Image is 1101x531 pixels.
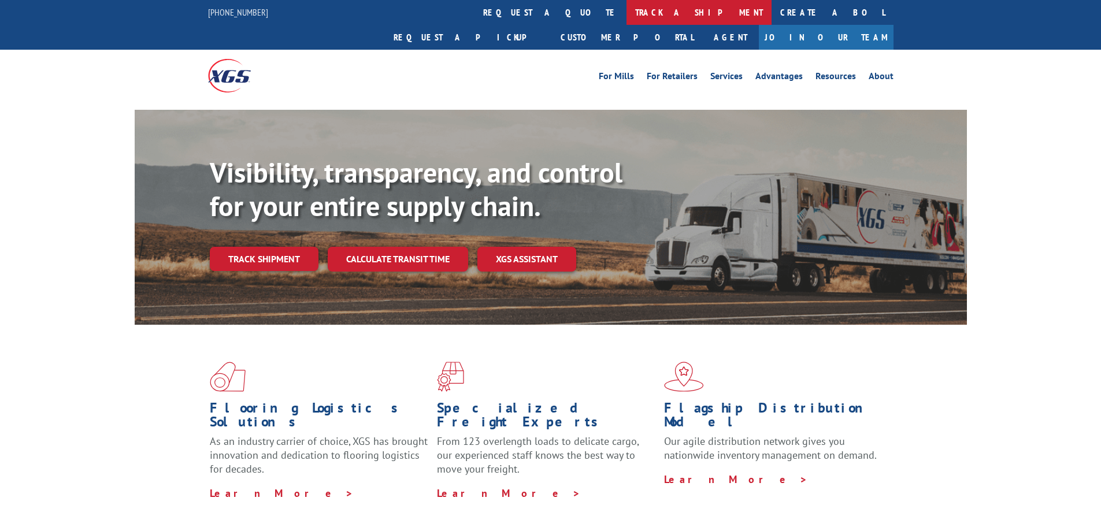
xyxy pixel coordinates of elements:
a: Services [710,72,743,84]
a: Customer Portal [552,25,702,50]
span: Our agile distribution network gives you nationwide inventory management on demand. [664,435,877,462]
a: Learn More > [437,487,581,500]
a: Learn More > [210,487,354,500]
a: For Retailers [647,72,698,84]
a: About [869,72,894,84]
a: Resources [815,72,856,84]
a: Learn More > [664,473,808,486]
a: XGS ASSISTANT [477,247,576,272]
a: Calculate transit time [328,247,468,272]
p: From 123 overlength loads to delicate cargo, our experienced staff knows the best way to move you... [437,435,655,486]
a: Track shipment [210,247,318,271]
span: As an industry carrier of choice, XGS has brought innovation and dedication to flooring logistics... [210,435,428,476]
a: Join Our Team [759,25,894,50]
a: Advantages [755,72,803,84]
img: xgs-icon-flagship-distribution-model-red [664,362,704,392]
h1: Specialized Freight Experts [437,401,655,435]
a: For Mills [599,72,634,84]
img: xgs-icon-focused-on-flooring-red [437,362,464,392]
a: Agent [702,25,759,50]
h1: Flooring Logistics Solutions [210,401,428,435]
a: Request a pickup [385,25,552,50]
a: [PHONE_NUMBER] [208,6,268,18]
b: Visibility, transparency, and control for your entire supply chain. [210,154,622,224]
img: xgs-icon-total-supply-chain-intelligence-red [210,362,246,392]
h1: Flagship Distribution Model [664,401,883,435]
